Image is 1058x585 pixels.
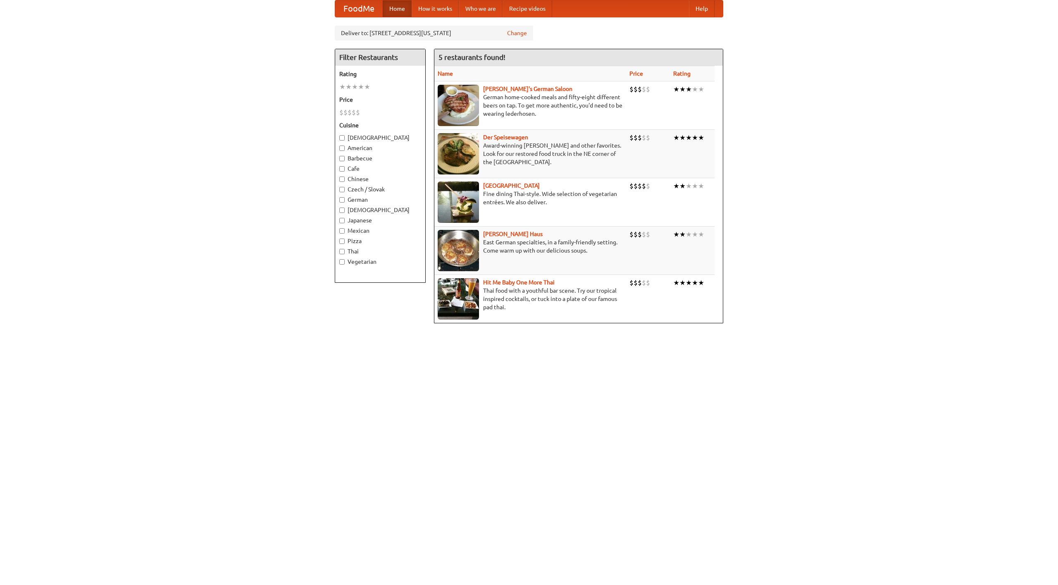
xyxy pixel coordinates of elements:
input: [DEMOGRAPHIC_DATA] [339,135,345,141]
li: ★ [679,181,686,191]
li: $ [634,278,638,287]
li: ★ [673,230,679,239]
li: $ [642,278,646,287]
ng-pluralize: 5 restaurants found! [438,53,505,61]
a: Rating [673,70,691,77]
li: $ [646,133,650,142]
a: [PERSON_NAME]'s German Saloon [483,86,572,92]
li: ★ [679,133,686,142]
li: $ [638,133,642,142]
label: Vegetarian [339,258,421,266]
li: ★ [358,82,364,91]
a: [PERSON_NAME] Haus [483,231,543,237]
label: Mexican [339,227,421,235]
a: Name [438,70,453,77]
li: $ [348,108,352,117]
li: $ [339,108,343,117]
li: $ [634,85,638,94]
h5: Price [339,96,421,104]
li: ★ [692,181,698,191]
li: ★ [698,278,704,287]
li: $ [629,181,634,191]
li: $ [629,230,634,239]
img: kohlhaus.jpg [438,230,479,271]
li: $ [629,85,634,94]
li: $ [634,230,638,239]
a: Price [629,70,643,77]
input: Chinese [339,177,345,182]
li: ★ [692,133,698,142]
li: ★ [686,230,692,239]
li: $ [634,133,638,142]
li: ★ [673,133,679,142]
li: ★ [673,181,679,191]
li: $ [642,85,646,94]
li: ★ [698,181,704,191]
label: Pizza [339,237,421,245]
li: $ [629,133,634,142]
li: $ [629,278,634,287]
a: Recipe videos [503,0,552,17]
p: German home-cooked meals and fifty-eight different beers on tap. To get more authentic, you'd nee... [438,93,623,118]
input: Japanese [339,218,345,223]
a: Home [383,0,412,17]
p: East German specialties, in a family-friendly setting. Come warm up with our delicious soups. [438,238,623,255]
li: $ [642,230,646,239]
li: $ [634,181,638,191]
div: Deliver to: [STREET_ADDRESS][US_STATE] [335,26,533,41]
li: ★ [673,85,679,94]
img: esthers.jpg [438,85,479,126]
label: Cafe [339,165,421,173]
li: ★ [698,230,704,239]
li: ★ [698,85,704,94]
a: Hit Me Baby One More Thai [483,279,555,286]
a: Who we are [459,0,503,17]
input: Czech / Slovak [339,187,345,192]
li: $ [646,278,650,287]
li: ★ [673,278,679,287]
li: $ [646,230,650,239]
input: Pizza [339,239,345,244]
label: American [339,144,421,152]
li: ★ [686,133,692,142]
p: Award-winning [PERSON_NAME] and other favorites. Look for our restored food truck in the NE corne... [438,141,623,166]
li: ★ [686,278,692,287]
a: Help [689,0,715,17]
a: Change [507,29,527,37]
label: Japanese [339,216,421,224]
h4: Filter Restaurants [335,49,425,66]
li: ★ [679,85,686,94]
label: Thai [339,247,421,255]
p: Thai food with a youthful bar scene. Try our tropical inspired cocktails, or tuck into a plate of... [438,287,623,311]
li: ★ [679,230,686,239]
p: Fine dining Thai-style. Wide selection of vegetarian entrées. We also deliver. [438,190,623,206]
li: ★ [686,181,692,191]
li: ★ [346,82,352,91]
li: ★ [686,85,692,94]
li: ★ [364,82,370,91]
input: Thai [339,249,345,254]
li: $ [642,133,646,142]
li: ★ [339,82,346,91]
li: ★ [692,85,698,94]
label: Czech / Slovak [339,185,421,193]
h5: Cuisine [339,121,421,129]
input: German [339,197,345,203]
input: Vegetarian [339,259,345,265]
a: FoodMe [335,0,383,17]
a: How it works [412,0,459,17]
a: [GEOGRAPHIC_DATA] [483,182,540,189]
input: Cafe [339,166,345,172]
li: $ [638,181,642,191]
li: ★ [679,278,686,287]
li: ★ [692,230,698,239]
li: $ [638,85,642,94]
li: $ [646,85,650,94]
li: $ [638,278,642,287]
li: ★ [692,278,698,287]
label: Chinese [339,175,421,183]
img: satay.jpg [438,181,479,223]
